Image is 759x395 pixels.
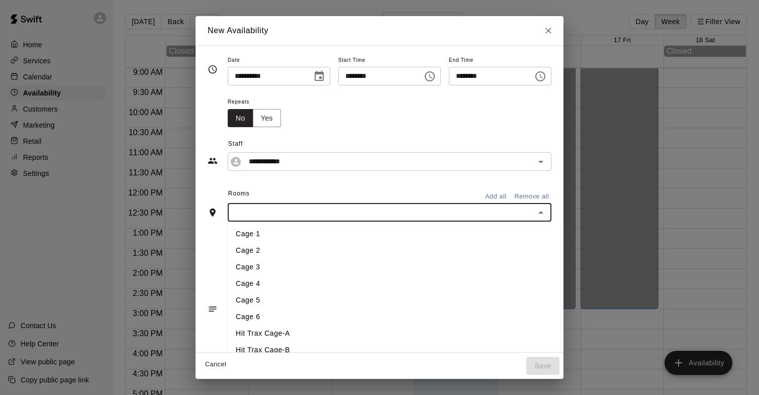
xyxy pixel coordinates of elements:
[208,24,268,37] h6: New Availability
[208,304,218,314] svg: Notes
[420,66,440,86] button: Choose time, selected time is 4:00 PM
[228,275,560,292] li: Cage 4
[253,109,281,128] button: Yes
[208,156,218,166] svg: Staff
[480,189,512,205] button: Add all
[228,292,560,309] li: Cage 5
[228,54,330,67] span: Date
[539,22,557,40] button: Close
[449,54,551,67] span: End Time
[228,109,253,128] button: No
[228,309,560,325] li: Cage 6
[228,325,560,342] li: Hit Trax Cage-A
[228,342,560,358] li: Hit Trax Cage-B
[208,208,218,218] svg: Rooms
[530,66,550,86] button: Choose time, selected time is 7:00 PM
[228,242,560,259] li: Cage 2
[534,155,548,169] button: Open
[512,189,551,205] button: Remove all
[228,226,560,242] li: Cage 1
[228,259,560,275] li: Cage 3
[534,206,548,220] button: Close
[228,136,551,152] span: Staff
[228,190,250,197] span: Rooms
[228,109,281,128] div: outlined button group
[338,54,441,67] span: Start Time
[208,64,218,74] svg: Timing
[228,95,289,109] span: Repeats
[200,357,232,372] button: Cancel
[309,66,329,86] button: Choose date, selected date is Nov 3, 2025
